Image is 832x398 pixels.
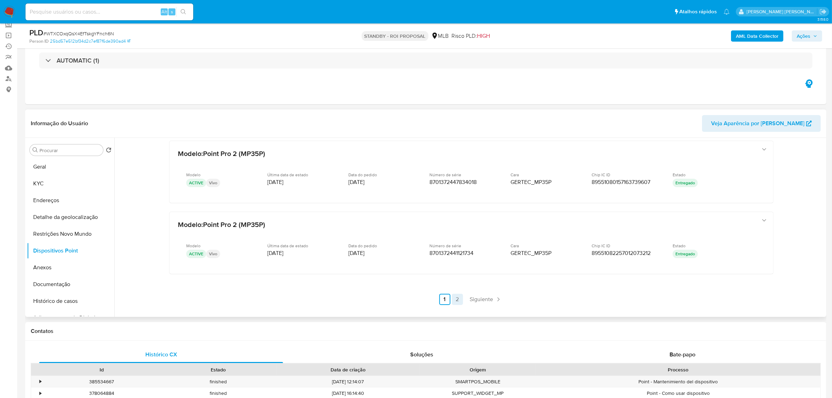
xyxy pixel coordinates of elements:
[817,16,829,22] span: 3.158.0
[57,57,99,64] h3: AUTOMATIC (1)
[39,390,41,397] div: •
[145,350,177,358] span: Histórico CX
[106,147,111,155] button: Retornar ao pedido padrão
[425,366,531,373] div: Origem
[747,8,817,15] p: emerson.gomes@mercadopago.com.br
[31,120,88,127] h1: Informação do Usuário
[420,376,536,388] div: SMARTPOS_MOBILE
[27,242,114,259] button: Dispositivos Point
[27,259,114,276] button: Anexos
[724,9,730,15] a: Notificações
[43,376,160,388] div: 385534667
[541,366,816,373] div: Processo
[477,32,490,40] span: HIGH
[711,115,804,132] span: Veja Aparência por [PERSON_NAME]
[39,378,41,385] div: •
[27,226,114,242] button: Restrições Novo Mundo
[281,366,415,373] div: Data de criação
[43,30,114,37] span: # WTXCOxqQsX4EfTskgYFnch6N
[31,328,821,335] h1: Contatos
[27,158,114,175] button: Geral
[27,175,114,192] button: KYC
[670,350,695,358] span: Bate-papo
[27,276,114,293] button: Documentação
[160,376,276,388] div: finished
[39,147,100,154] input: Procurar
[276,376,420,388] div: [DATE] 12:14:07
[410,350,433,358] span: Soluções
[26,7,193,16] input: Pesquise usuários ou casos...
[32,147,38,153] button: Procurar
[792,30,822,42] button: Ações
[27,293,114,310] button: Histórico de casos
[731,30,783,42] button: AML Data Collector
[29,38,49,44] b: Person ID
[27,209,114,226] button: Detalhe da geolocalização
[27,192,114,209] button: Endereços
[171,8,173,15] span: s
[819,8,827,15] a: Sair
[702,115,821,132] button: Veja Aparência por [PERSON_NAME]
[679,8,717,15] span: Atalhos rápidos
[165,366,271,373] div: Estado
[48,366,155,373] div: Id
[797,30,810,42] span: Ações
[176,7,190,17] button: search-icon
[536,376,820,388] div: Point - Mantenimiento del dispositivo
[27,310,114,326] button: Adiantamentos de Dinheiro
[736,30,779,42] b: AML Data Collector
[39,52,812,69] div: AUTOMATIC (1)
[431,32,449,40] div: MLB
[452,32,490,40] span: Risco PLD:
[29,27,43,38] b: PLD
[50,38,130,44] a: 25bd57e512bf34d2c7ef87f6de390ad4
[161,8,167,15] span: Alt
[362,31,428,41] p: STANDBY - ROI PROPOSAL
